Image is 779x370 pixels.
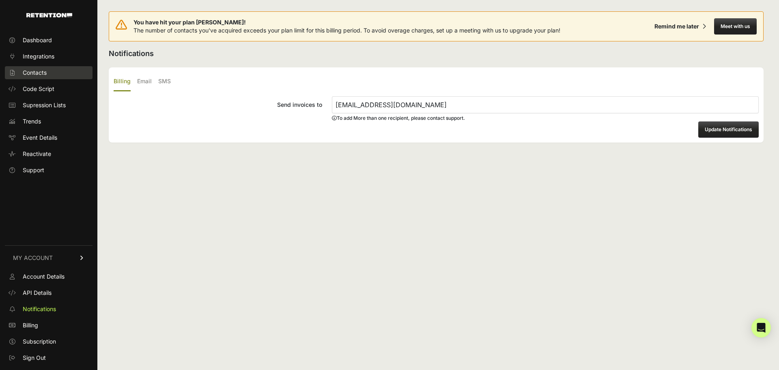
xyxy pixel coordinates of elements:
button: Remind me later [651,19,709,34]
a: Support [5,164,93,177]
span: Event Details [23,134,57,142]
label: SMS [158,72,171,91]
a: Billing [5,319,93,332]
span: Sign Out [23,354,46,362]
span: Subscription [23,338,56,346]
button: Update Notifications [698,121,759,138]
label: Billing [114,72,131,91]
a: Supression Lists [5,99,93,112]
div: Open Intercom Messenger [751,318,771,338]
span: API Details [23,289,52,297]
a: Dashboard [5,34,93,47]
span: The number of contacts you've acquired exceeds your plan limit for this billing period. To avoid ... [133,27,560,34]
a: Integrations [5,50,93,63]
a: API Details [5,286,93,299]
button: Meet with us [714,18,757,35]
span: MY ACCOUNT [13,254,53,262]
img: Retention.com [26,13,72,17]
span: Account Details [23,273,65,281]
a: MY ACCOUNT [5,245,93,270]
a: Account Details [5,270,93,283]
div: To add More than one recipient, please contact support. [332,115,759,121]
span: Reactivate [23,150,51,158]
a: Event Details [5,131,93,144]
a: Code Script [5,82,93,95]
span: Notifications [23,305,56,313]
a: Trends [5,115,93,128]
span: Dashboard [23,36,52,44]
span: Trends [23,117,41,125]
label: Email [137,72,152,91]
h2: Notifications [109,48,764,59]
span: You have hit your plan [PERSON_NAME]! [133,18,560,26]
span: Supression Lists [23,101,66,109]
a: Reactivate [5,147,93,160]
a: Notifications [5,303,93,316]
span: Integrations [23,52,54,61]
span: Billing [23,321,38,329]
div: Send invoices to [114,101,322,109]
span: Code Script [23,85,54,93]
span: Support [23,166,44,174]
div: Remind me later [654,22,699,30]
a: Subscription [5,335,93,348]
a: Sign Out [5,351,93,364]
input: Send invoices to [332,96,759,113]
span: Contacts [23,69,47,77]
a: Contacts [5,66,93,79]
